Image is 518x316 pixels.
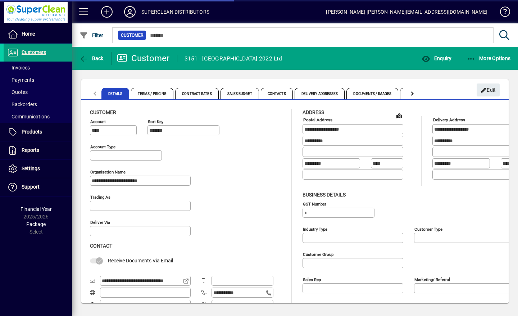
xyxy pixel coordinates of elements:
[4,86,72,98] a: Quotes
[26,221,46,227] span: Package
[21,206,52,212] span: Financial Year
[422,55,451,61] span: Enquiry
[295,88,345,99] span: Delivery Addresses
[495,1,509,25] a: Knowledge Base
[4,62,72,74] a: Invoices
[118,5,141,18] button: Profile
[22,31,35,37] span: Home
[4,123,72,141] a: Products
[78,29,105,42] button: Filter
[467,55,511,61] span: More Options
[90,195,110,200] mat-label: Trading as
[95,5,118,18] button: Add
[420,52,453,65] button: Enquiry
[221,88,259,99] span: Sales Budget
[414,302,427,307] mat-label: Region
[261,88,293,99] span: Contacts
[477,83,500,96] button: Edit
[4,178,72,196] a: Support
[4,25,72,43] a: Home
[101,88,129,99] span: Details
[414,226,442,231] mat-label: Customer type
[465,52,513,65] button: More Options
[414,277,450,282] mat-label: Marketing/ Referral
[78,52,105,65] button: Back
[22,49,46,55] span: Customers
[90,109,116,115] span: Customer
[303,277,321,282] mat-label: Sales rep
[79,55,104,61] span: Back
[346,88,398,99] span: Documents / Images
[303,109,324,115] span: Address
[72,52,112,65] app-page-header-button: Back
[326,6,487,18] div: [PERSON_NAME] [PERSON_NAME][EMAIL_ADDRESS][DOMAIN_NAME]
[121,32,143,39] span: Customer
[4,110,72,123] a: Communications
[303,201,326,206] mat-label: GST Number
[141,6,209,18] div: SUPERCLEAN DISTRIBUTORS
[108,258,173,263] span: Receive Documents Via Email
[90,144,115,149] mat-label: Account Type
[90,170,126,175] mat-label: Organisation name
[7,89,28,95] span: Quotes
[4,141,72,159] a: Reports
[400,88,440,99] span: Custom Fields
[7,65,30,71] span: Invoices
[22,147,39,153] span: Reports
[175,88,218,99] span: Contract Rates
[117,53,170,64] div: Customer
[22,184,40,190] span: Support
[148,119,163,124] mat-label: Sort key
[7,101,37,107] span: Backorders
[4,74,72,86] a: Payments
[185,53,282,64] div: 3151 - [GEOGRAPHIC_DATA] 2022 Ltd
[303,302,319,307] mat-label: Manager
[22,129,42,135] span: Products
[90,243,112,249] span: Contact
[90,220,110,225] mat-label: Deliver via
[303,252,333,257] mat-label: Customer group
[303,226,327,231] mat-label: Industry type
[79,32,104,38] span: Filter
[22,166,40,171] span: Settings
[481,84,496,96] span: Edit
[90,119,106,124] mat-label: Account
[131,88,174,99] span: Terms / Pricing
[4,160,72,178] a: Settings
[7,114,50,119] span: Communications
[7,77,34,83] span: Payments
[303,192,346,198] span: Business details
[4,98,72,110] a: Backorders
[394,110,405,121] a: View on map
